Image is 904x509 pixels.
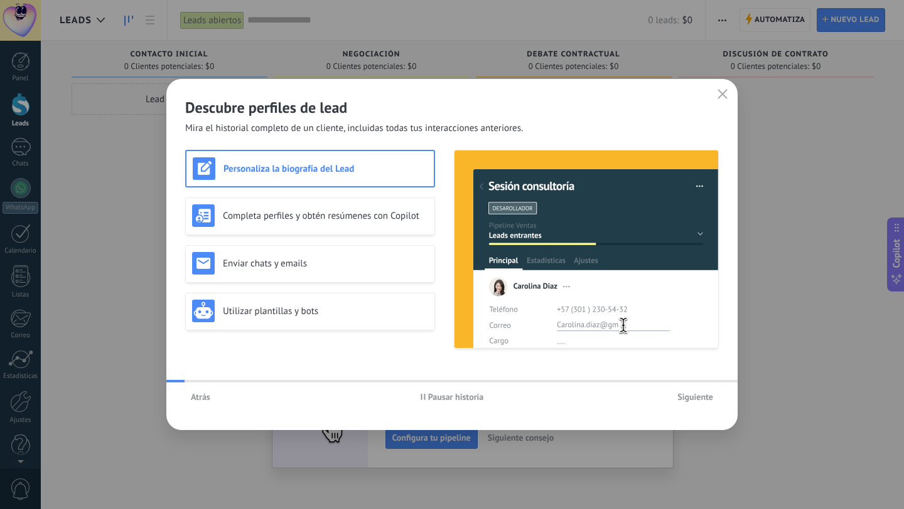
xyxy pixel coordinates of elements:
[428,392,484,401] span: Pausar historia
[223,210,428,222] h3: Completa perfiles y obtén resúmenes con Copilot
[223,305,428,317] h3: Utilizar plantillas y bots
[185,122,523,135] span: Mira el historial completo de un cliente, incluidas todas tus interacciones anteriores.
[223,258,428,270] h3: Enviar chats y emails
[223,163,428,175] h3: Personaliza la biografía del Lead
[677,392,713,401] span: Siguiente
[191,392,210,401] span: Atrás
[185,98,719,117] h2: Descubre perfiles de lead
[185,387,216,406] button: Atrás
[672,387,719,406] button: Siguiente
[415,387,490,406] button: Pausar historia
